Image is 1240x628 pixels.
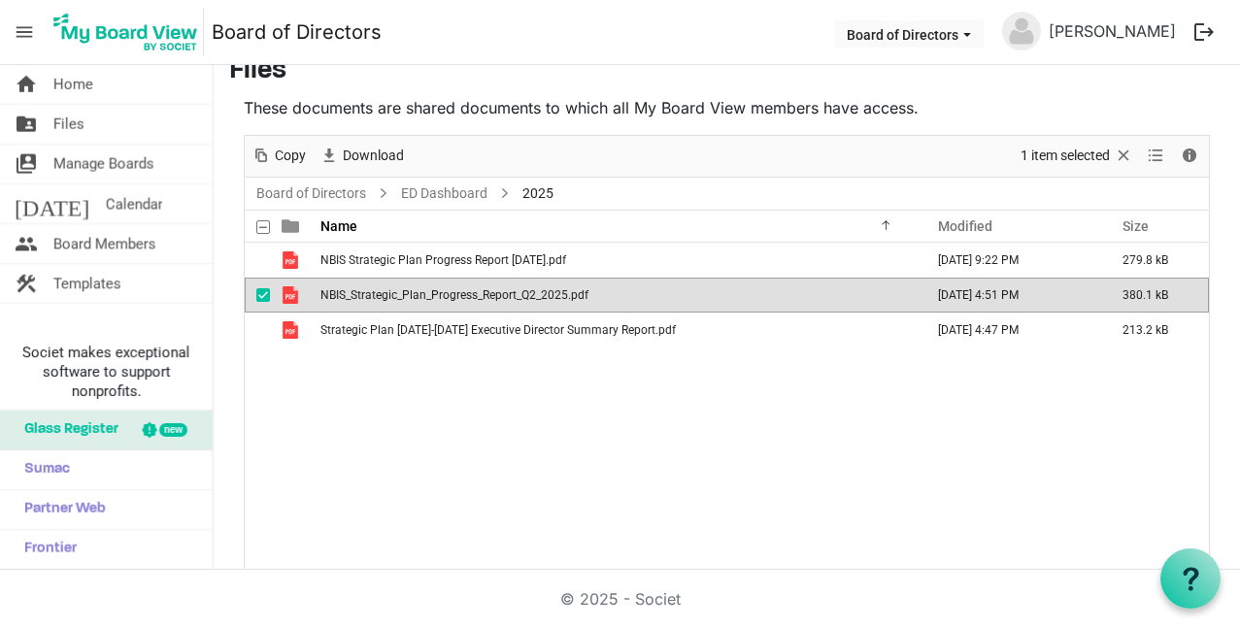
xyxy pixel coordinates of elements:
[15,530,77,569] span: Frontier
[53,105,84,144] span: Files
[918,313,1102,347] td: March 24, 2025 4:47 PM column header Modified
[15,65,38,104] span: home
[229,55,1224,88] h3: Files
[320,288,588,302] span: NBIS_Strategic_Plan_Progress_Report_Q2_2025.pdf
[1041,12,1184,50] a: [PERSON_NAME]
[245,243,270,278] td: checkbox
[1173,136,1206,177] div: Details
[245,136,313,177] div: Copy
[315,313,918,347] td: Strategic Plan 2022-2025 Executive Director Summary Report.pdf is template cell column header Name
[6,14,43,50] span: menu
[53,65,93,104] span: Home
[245,278,270,313] td: checkbox
[519,182,557,206] span: 2025
[918,278,1102,313] td: September 12, 2025 4:51 PM column header Modified
[249,144,310,168] button: Copy
[273,144,308,168] span: Copy
[1018,144,1137,168] button: Selection
[244,96,1210,119] p: These documents are shared documents to which all My Board View members have access.
[1002,12,1041,50] img: no-profile-picture.svg
[1177,144,1203,168] button: Details
[245,313,270,347] td: checkbox
[48,8,204,56] img: My Board View Logo
[15,184,89,223] span: [DATE]
[317,144,408,168] button: Download
[270,243,315,278] td: is template cell column header type
[53,145,154,183] span: Manage Boards
[1019,144,1112,168] span: 1 item selected
[1014,136,1140,177] div: Clear selection
[15,450,70,489] span: Sumac
[105,184,162,223] span: Calendar
[1102,278,1209,313] td: 380.1 kB is template cell column header Size
[15,411,118,449] span: Glass Register
[320,323,676,337] span: Strategic Plan [DATE]-[DATE] Executive Director Summary Report.pdf
[15,264,38,303] span: construction
[397,182,491,206] a: ED Dashboard
[159,423,187,437] div: new
[315,243,918,278] td: NBIS Strategic Plan Progress Report June 2025.pdf is template cell column header Name
[15,490,106,529] span: Partner Web
[1102,313,1209,347] td: 213.2 kB is template cell column header Size
[1123,218,1149,234] span: Size
[834,20,984,48] button: Board of Directors dropdownbutton
[53,264,121,303] span: Templates
[320,253,566,267] span: NBIS Strategic Plan Progress Report [DATE].pdf
[320,218,357,234] span: Name
[53,224,156,263] span: Board Members
[313,136,411,177] div: Download
[15,105,38,144] span: folder_shared
[270,313,315,347] td: is template cell column header type
[48,8,212,56] a: My Board View Logo
[341,144,406,168] span: Download
[560,589,681,609] a: © 2025 - Societ
[1102,243,1209,278] td: 279.8 kB is template cell column header Size
[1184,12,1224,52] button: logout
[15,224,38,263] span: people
[315,278,918,313] td: NBIS_Strategic_Plan_Progress_Report_Q2_2025.pdf is template cell column header Name
[1144,144,1167,168] button: View dropdownbutton
[938,218,992,234] span: Modified
[15,145,38,183] span: switch_account
[252,182,370,206] a: Board of Directors
[212,13,382,51] a: Board of Directors
[9,343,204,401] span: Societ makes exceptional software to support nonprofits.
[918,243,1102,278] td: June 09, 2025 9:22 PM column header Modified
[270,278,315,313] td: is template cell column header type
[1140,136,1173,177] div: View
